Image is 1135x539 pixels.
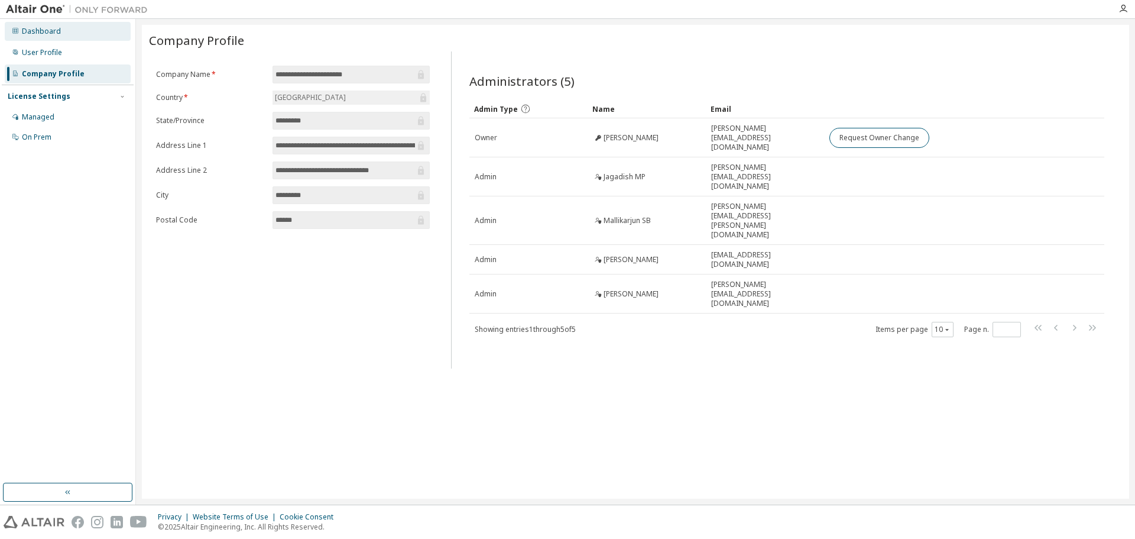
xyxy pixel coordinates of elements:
[22,133,51,142] div: On Prem
[22,69,85,79] div: Company Profile
[475,133,497,143] span: Owner
[604,216,651,225] span: Mallikarjun SB
[935,325,951,334] button: 10
[875,322,954,337] span: Items per page
[592,99,701,118] div: Name
[22,27,61,36] div: Dashboard
[156,141,265,150] label: Address Line 1
[273,91,348,104] div: [GEOGRAPHIC_DATA]
[604,133,659,143] span: [PERSON_NAME]
[964,322,1021,337] span: Page n.
[72,516,84,528] img: facebook.svg
[475,216,497,225] span: Admin
[156,191,265,200] label: City
[4,516,64,528] img: altair_logo.svg
[829,128,929,148] button: Request Owner Change
[604,172,646,182] span: Jagadish MP
[711,163,819,191] span: [PERSON_NAME][EMAIL_ADDRESS][DOMAIN_NAME]
[474,104,518,114] span: Admin Type
[156,116,265,125] label: State/Province
[193,512,280,522] div: Website Terms of Use
[711,124,819,152] span: [PERSON_NAME][EMAIL_ADDRESS][DOMAIN_NAME]
[475,289,497,299] span: Admin
[280,512,340,522] div: Cookie Consent
[149,32,244,49] span: Company Profile
[475,172,497,182] span: Admin
[22,48,62,57] div: User Profile
[711,250,819,269] span: [EMAIL_ADDRESS][DOMAIN_NAME]
[156,93,265,102] label: Country
[22,112,54,122] div: Managed
[475,255,497,264] span: Admin
[711,280,819,308] span: [PERSON_NAME][EMAIL_ADDRESS][DOMAIN_NAME]
[8,92,70,101] div: License Settings
[604,289,659,299] span: [PERSON_NAME]
[711,99,819,118] div: Email
[158,512,193,522] div: Privacy
[111,516,123,528] img: linkedin.svg
[273,91,430,105] div: [GEOGRAPHIC_DATA]
[475,324,576,334] span: Showing entries 1 through 5 of 5
[6,4,154,15] img: Altair One
[711,202,819,240] span: [PERSON_NAME][EMAIL_ADDRESS][PERSON_NAME][DOMAIN_NAME]
[130,516,147,528] img: youtube.svg
[158,522,340,532] p: © 2025 Altair Engineering, Inc. All Rights Reserved.
[156,70,265,79] label: Company Name
[604,255,659,264] span: [PERSON_NAME]
[91,516,103,528] img: instagram.svg
[156,166,265,175] label: Address Line 2
[469,73,575,89] span: Administrators (5)
[156,215,265,225] label: Postal Code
